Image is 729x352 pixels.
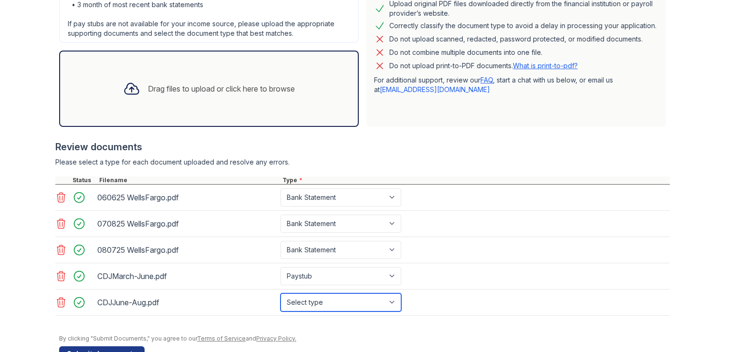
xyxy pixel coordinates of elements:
[148,83,295,94] div: Drag files to upload or click here to browse
[71,176,97,184] div: Status
[197,335,246,342] a: Terms of Service
[513,62,578,70] a: What is print-to-pdf?
[97,269,277,284] div: CDJMarch-June.pdf
[389,33,643,45] div: Do not upload scanned, redacted, password protected, or modified documents.
[389,47,542,58] div: Do not combine multiple documents into one file.
[256,335,296,342] a: Privacy Policy.
[97,242,277,258] div: 080725 WellsFargo.pdf
[59,335,670,342] div: By clicking "Submit Documents," you agree to our and
[97,295,277,310] div: CDJJune-Aug.pdf
[380,85,490,93] a: [EMAIL_ADDRESS][DOMAIN_NAME]
[97,190,277,205] div: 060625 WellsFargo.pdf
[55,140,670,154] div: Review documents
[374,75,658,94] p: For additional support, review our , start a chat with us below, or email us at
[480,76,493,84] a: FAQ
[97,176,281,184] div: Filename
[97,216,277,231] div: 070825 WellsFargo.pdf
[389,61,578,71] p: Do not upload print-to-PDF documents.
[55,157,670,167] div: Please select a type for each document uploaded and resolve any errors.
[281,176,670,184] div: Type
[389,20,656,31] div: Correctly classify the document type to avoid a delay in processing your application.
